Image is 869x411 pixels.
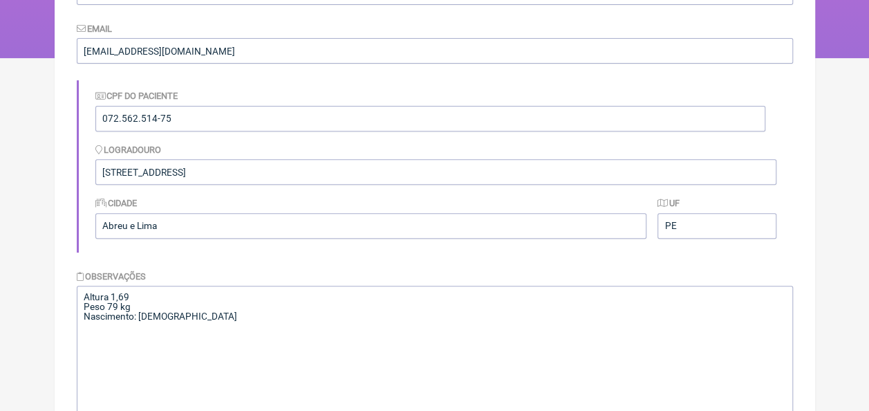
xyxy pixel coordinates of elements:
input: Logradouro [95,159,776,185]
label: UF [657,198,680,208]
label: Cidade [95,198,138,208]
input: Cidade [95,213,647,239]
label: Observações [77,271,147,282]
label: CPF do Paciente [95,91,178,101]
label: Logradouro [95,145,162,155]
label: Email [77,24,113,34]
input: UF [657,213,776,239]
input: Identificação do Paciente [95,106,765,131]
input: paciente@email.com [77,38,793,64]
